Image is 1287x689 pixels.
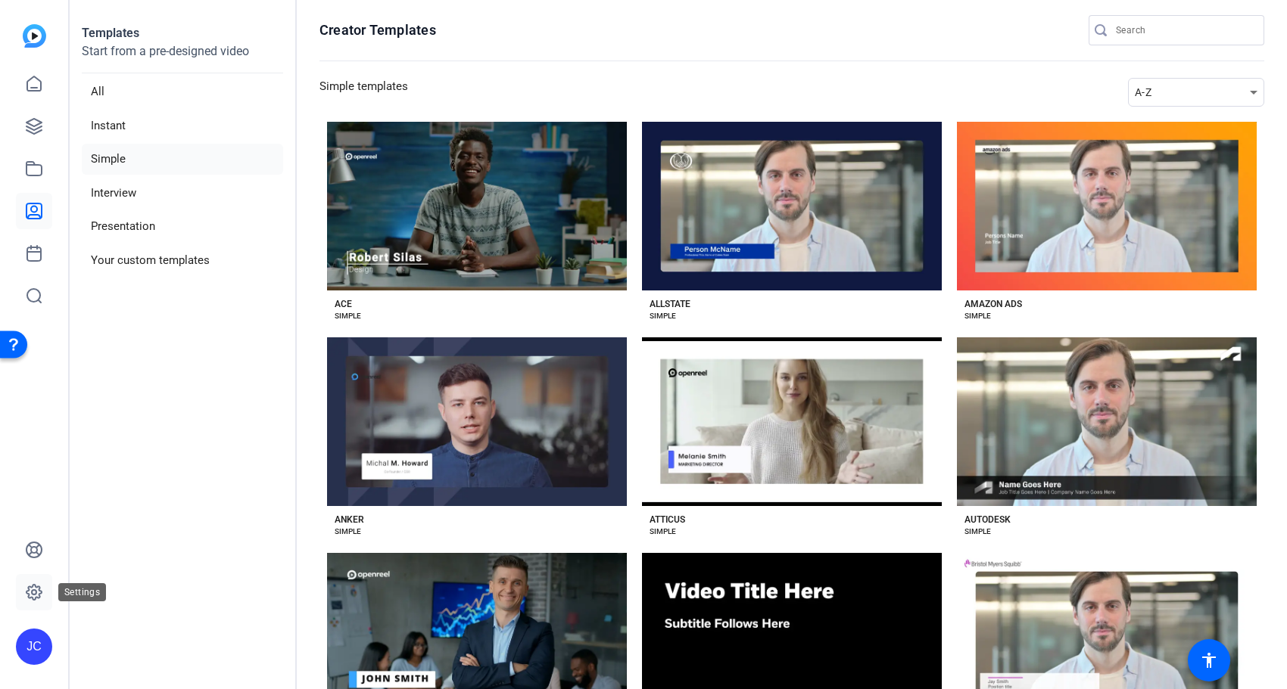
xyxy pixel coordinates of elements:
[319,78,408,107] h3: Simple templates
[335,310,361,322] div: SIMPLE
[957,337,1257,506] button: Template image
[327,337,627,506] button: Template image
[82,178,283,209] li: Interview
[58,583,106,601] div: Settings
[1135,86,1151,98] span: A-Z
[16,628,52,665] div: JC
[82,245,283,276] li: Your custom templates
[642,337,942,506] button: Template image
[82,144,283,175] li: Simple
[82,76,283,107] li: All
[82,211,283,242] li: Presentation
[650,298,690,310] div: ALLSTATE
[964,298,1022,310] div: AMAZON ADS
[1200,651,1218,669] mat-icon: accessibility
[319,21,436,39] h1: Creator Templates
[650,526,676,538] div: SIMPLE
[650,310,676,322] div: SIMPLE
[23,24,46,48] img: blue-gradient.svg
[964,514,1011,526] div: AUTODESK
[335,526,361,538] div: SIMPLE
[82,42,283,73] p: Start from a pre-designed video
[964,310,991,322] div: SIMPLE
[327,122,627,290] button: Template image
[957,122,1257,290] button: Template image
[82,110,283,141] li: Instant
[964,526,991,538] div: SIMPLE
[335,514,364,526] div: ANKER
[1116,21,1252,39] input: Search
[650,514,685,526] div: ATTICUS
[335,298,352,310] div: ACE
[82,26,139,40] strong: Templates
[642,122,942,290] button: Template image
